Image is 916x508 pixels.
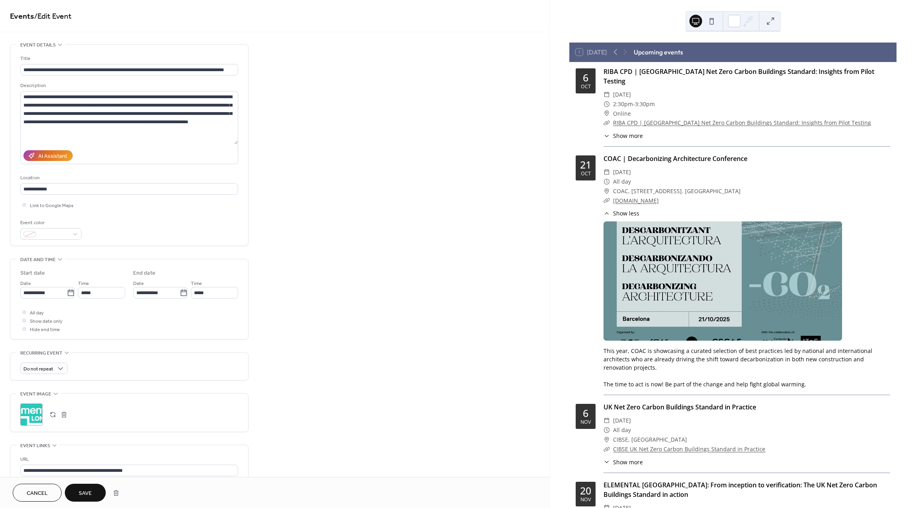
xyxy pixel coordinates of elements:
div: ​ [604,118,610,128]
div: ​ [604,435,610,444]
span: Date and time [20,256,56,264]
div: AI Assistant [38,152,67,161]
span: CIBSE, [GEOGRAPHIC_DATA] [613,435,687,444]
div: ​ [604,99,610,109]
a: COAC | Decarbonizing Architecture Conference [604,154,747,163]
span: Date [20,279,31,288]
span: All day [613,177,631,186]
div: ​ [604,177,610,186]
button: ​Show more [604,458,643,466]
span: Hide end time [30,326,60,334]
div: ; [20,403,43,426]
div: ​ [604,109,610,118]
div: ​ [604,167,610,177]
span: Show more [613,132,643,140]
button: Save [65,484,106,502]
span: Save [79,489,92,498]
div: ​ [604,416,610,425]
div: End date [133,269,155,277]
span: Time [191,279,202,288]
div: ​ [604,209,610,217]
div: ​ [604,186,610,196]
button: Cancel [13,484,62,502]
div: ​ [604,132,610,140]
div: 21 [580,160,591,170]
span: Recurring event [20,349,62,357]
span: / Edit Event [34,9,72,24]
div: ​ [604,444,610,454]
span: 3:30pm [635,99,655,109]
div: 6 [583,73,588,83]
div: Oct [581,171,591,176]
span: Link to Google Maps [30,202,74,210]
span: Event details [20,41,56,49]
button: ​Show less [604,209,639,217]
span: Online [613,109,631,118]
div: Location [20,174,237,182]
div: Nov [580,420,591,425]
span: COAC, [STREET_ADDRESS]. [GEOGRAPHIC_DATA] [613,186,741,196]
span: Time [78,279,89,288]
a: RIBA CPD | [GEOGRAPHIC_DATA] Net Zero Carbon Buildings Standard: Insights from Pilot Testing [604,67,874,85]
div: ​ [604,458,610,466]
span: [DATE] [613,416,631,425]
span: Show date only [30,317,62,326]
a: UK Net Zero Carbon Buildings Standard in Practice [604,403,756,411]
button: ​Show more [604,132,643,140]
div: 20 [580,486,591,496]
div: Title [20,54,237,63]
a: Events [10,9,34,24]
span: Show less [613,209,639,217]
div: Event color [20,219,80,227]
div: 6 [583,408,588,418]
div: Oct [581,84,591,89]
span: Cancel [27,489,48,498]
a: ELEMENTAL [GEOGRAPHIC_DATA]: From inception to verification: The UK Net Zero Carbon Buildings Sta... [604,481,877,499]
div: Nov [580,497,591,502]
span: All day [613,425,631,435]
a: RIBA CPD | [GEOGRAPHIC_DATA] Net Zero Carbon Buildings Standard: Insights from Pilot Testing [613,119,871,126]
span: All day [30,309,44,317]
span: Event links [20,442,50,450]
button: AI Assistant [23,150,73,161]
div: ​ [604,196,610,206]
div: URL [20,455,237,463]
span: Show more [613,458,643,466]
a: [DOMAIN_NAME] [613,197,659,204]
div: Description [20,81,237,90]
span: [DATE] [613,90,631,99]
div: Upcoming events [634,47,683,57]
span: - [633,99,635,109]
a: CIBSE UK Net Zero Carbon Buildings Standard in Practice [613,445,765,453]
span: Do not repeat [23,365,53,374]
div: ​ [604,425,610,435]
div: ​ [604,90,610,99]
span: [DATE] [613,167,631,177]
span: 2:30pm [613,99,633,109]
span: Event image [20,390,51,398]
div: This year, COAC is showcasing a curated selection of best practices led by national and internati... [604,347,890,388]
span: Date [133,279,144,288]
div: Start date [20,269,45,277]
